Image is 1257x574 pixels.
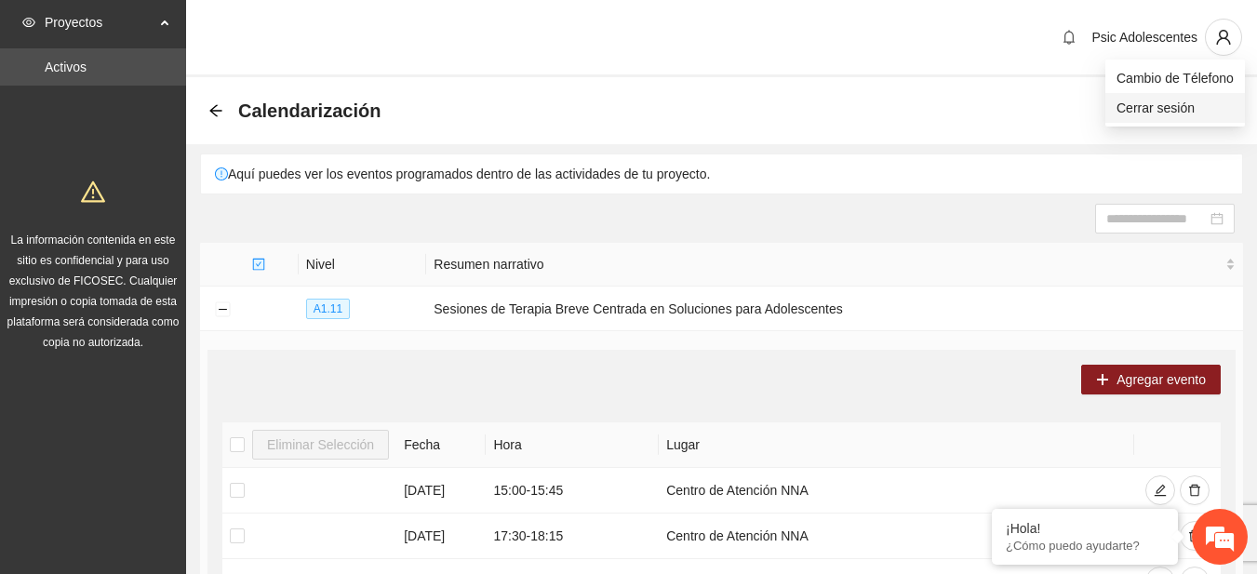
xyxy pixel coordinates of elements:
[215,302,230,317] button: Collapse row
[45,60,87,74] a: Activos
[45,4,154,41] span: Proyectos
[108,183,257,371] span: Estamos en línea.
[1096,373,1109,388] span: plus
[1054,22,1084,52] button: bell
[486,422,659,468] th: Hora
[396,514,486,559] td: [DATE]
[252,430,389,460] button: Eliminar Selección
[1145,475,1175,505] button: edit
[208,103,223,119] div: Back
[1180,475,1210,505] button: delete
[1188,484,1201,499] span: delete
[305,9,350,54] div: Minimizar ventana de chat en vivo
[201,154,1242,194] div: Aquí puedes ver los eventos programados dentro de las actividades de tu proyecto.
[9,379,354,444] textarea: Escriba su mensaje y pulse “Intro”
[1188,529,1201,544] span: delete
[1205,19,1242,56] button: user
[7,234,180,349] span: La información contenida en este sitio es confidencial y para uso exclusivo de FICOSEC. Cualquier...
[396,422,486,468] th: Fecha
[1117,68,1234,88] span: Cambio de Télefono
[486,514,659,559] td: 17:30 - 18:15
[1154,484,1167,499] span: edit
[97,95,313,119] div: Chatee con nosotros ahora
[434,254,1222,274] span: Resumen narrativo
[81,180,105,204] span: warning
[215,167,228,180] span: exclamation-circle
[299,243,426,287] th: Nivel
[1006,539,1164,553] p: ¿Cómo puedo ayudarte?
[208,103,223,118] span: arrow-left
[22,16,35,29] span: eye
[659,468,1133,514] td: Centro de Atención NNA
[306,299,350,319] span: A1.11
[1117,369,1206,390] span: Agregar evento
[486,468,659,514] td: 15:00 - 15:45
[252,258,265,271] span: check-square
[396,468,486,514] td: [DATE]
[1081,365,1221,394] button: plusAgregar evento
[426,287,1243,331] td: Sesiones de Terapia Breve Centrada en Soluciones para Adolescentes
[1055,30,1083,45] span: bell
[1006,521,1164,536] div: ¡Hola!
[659,422,1133,468] th: Lugar
[1206,29,1241,46] span: user
[238,96,381,126] span: Calendarización
[1091,30,1197,45] span: Psic Adolescentes
[1117,98,1234,118] span: Cerrar sesión
[426,243,1243,287] th: Resumen narrativo
[659,514,1133,559] td: Centro de Atención NNA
